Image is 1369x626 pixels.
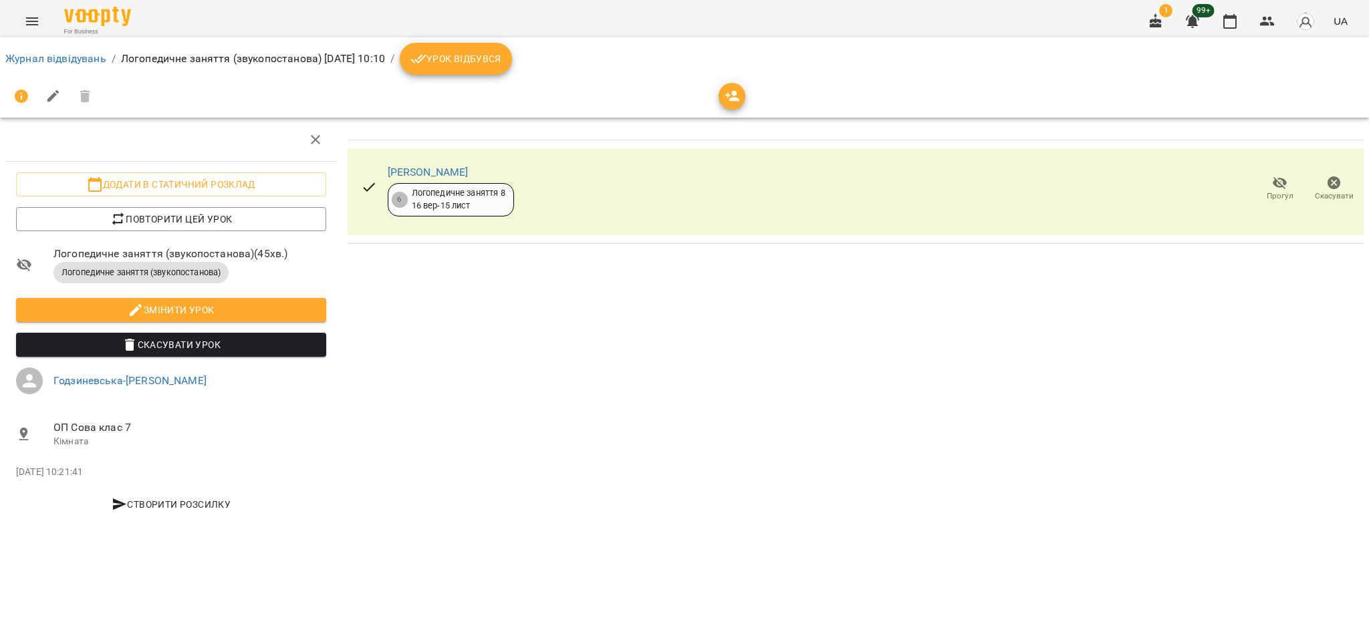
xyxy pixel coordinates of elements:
p: Логопедичне заняття (звукопостанова) [DATE] 10:10 [121,51,385,67]
span: Додати в статичний розклад [27,176,316,192]
nav: breadcrumb [5,43,1364,75]
a: Годзиневська-[PERSON_NAME] [53,374,207,387]
li: / [390,51,394,67]
span: For Business [64,27,131,36]
a: [PERSON_NAME] [388,166,469,178]
button: Скасувати Урок [16,333,326,357]
li: / [112,51,116,67]
img: avatar_s.png [1296,12,1315,31]
span: Урок відбувся [410,51,501,67]
span: 1 [1159,4,1172,17]
span: Скасувати [1315,190,1354,202]
button: Змінити урок [16,298,326,322]
button: Прогул [1253,170,1307,208]
button: Створити розсилку [16,492,326,516]
span: ОП Сова клас 7 [53,420,326,436]
span: Прогул [1267,190,1293,202]
span: Скасувати Урок [27,337,316,353]
button: Урок відбувся [400,43,512,75]
img: Voopty Logo [64,7,131,26]
span: 99+ [1193,4,1215,17]
div: Логопедичне заняття 8 16 вер - 15 лист [412,187,505,212]
p: [DATE] 10:21:41 [16,466,326,479]
button: Повторити цей урок [16,207,326,231]
button: Menu [16,5,48,37]
button: Скасувати [1307,170,1361,208]
span: Логопедичне заняття (звукопостанова) ( 45 хв. ) [53,246,326,262]
button: UA [1328,9,1353,33]
span: Повторити цей урок [27,211,316,227]
a: Журнал відвідувань [5,52,106,65]
p: Кімната [53,435,326,448]
span: UA [1334,14,1348,28]
button: Додати в статичний розклад [16,172,326,196]
span: Змінити урок [27,302,316,318]
div: 6 [392,192,408,208]
span: Створити розсилку [21,496,321,512]
span: Логопедичне заняття (звукопостанова) [53,267,229,279]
